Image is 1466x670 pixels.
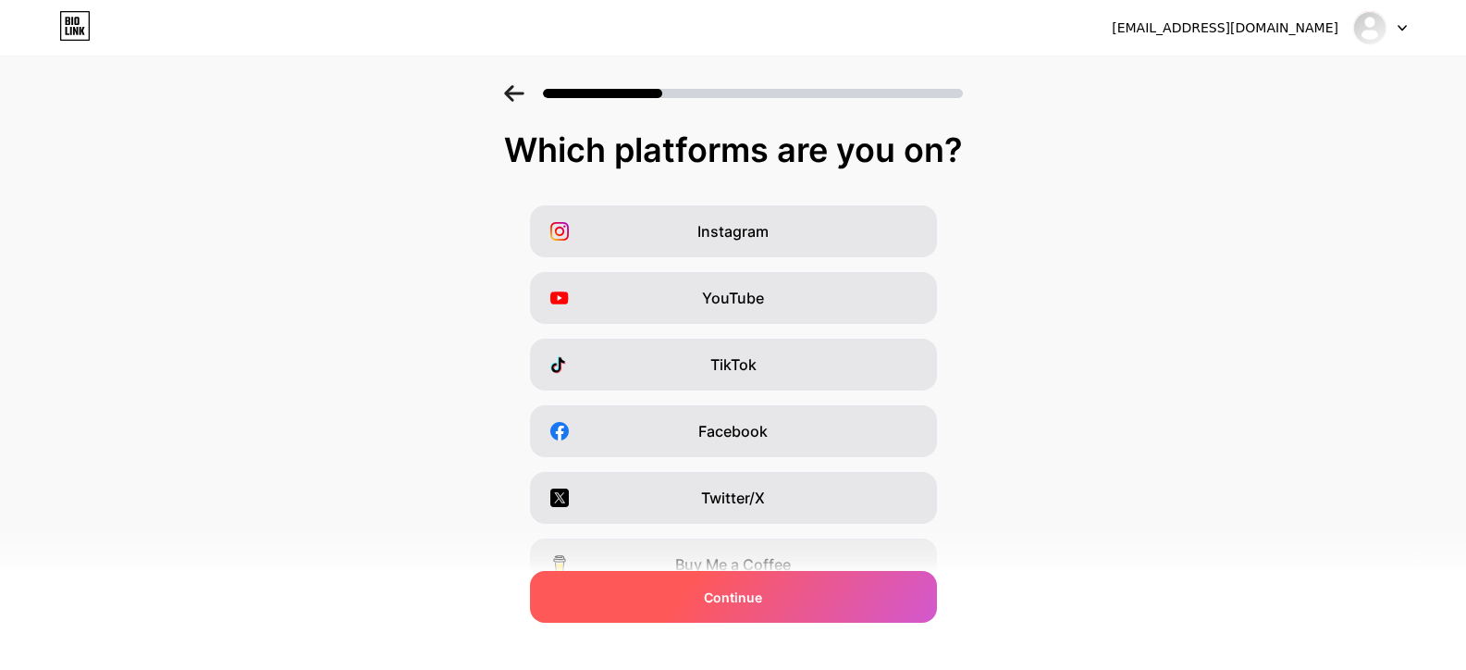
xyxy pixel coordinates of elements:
[30,30,44,44] img: logo_orange.svg
[184,107,199,122] img: tab_keywords_by_traffic_grey.svg
[52,30,91,44] div: v 4.0.25
[70,109,166,121] div: Domain Overview
[18,131,1448,168] div: Which platforms are you on?
[204,109,312,121] div: Keywords by Traffic
[48,48,203,63] div: Domain: [DOMAIN_NAME]
[30,48,44,63] img: website_grey.svg
[675,553,791,576] span: Buy Me a Coffee
[50,107,65,122] img: tab_domain_overview_orange.svg
[701,487,765,509] span: Twitter/X
[699,620,767,642] span: Snapchat
[698,420,768,442] span: Facebook
[1352,10,1387,45] img: gamblingadnetwork
[704,588,762,607] span: Continue
[1112,19,1338,38] div: [EMAIL_ADDRESS][DOMAIN_NAME]
[697,220,769,242] span: Instagram
[710,354,757,376] span: TikTok
[702,287,764,309] span: YouTube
